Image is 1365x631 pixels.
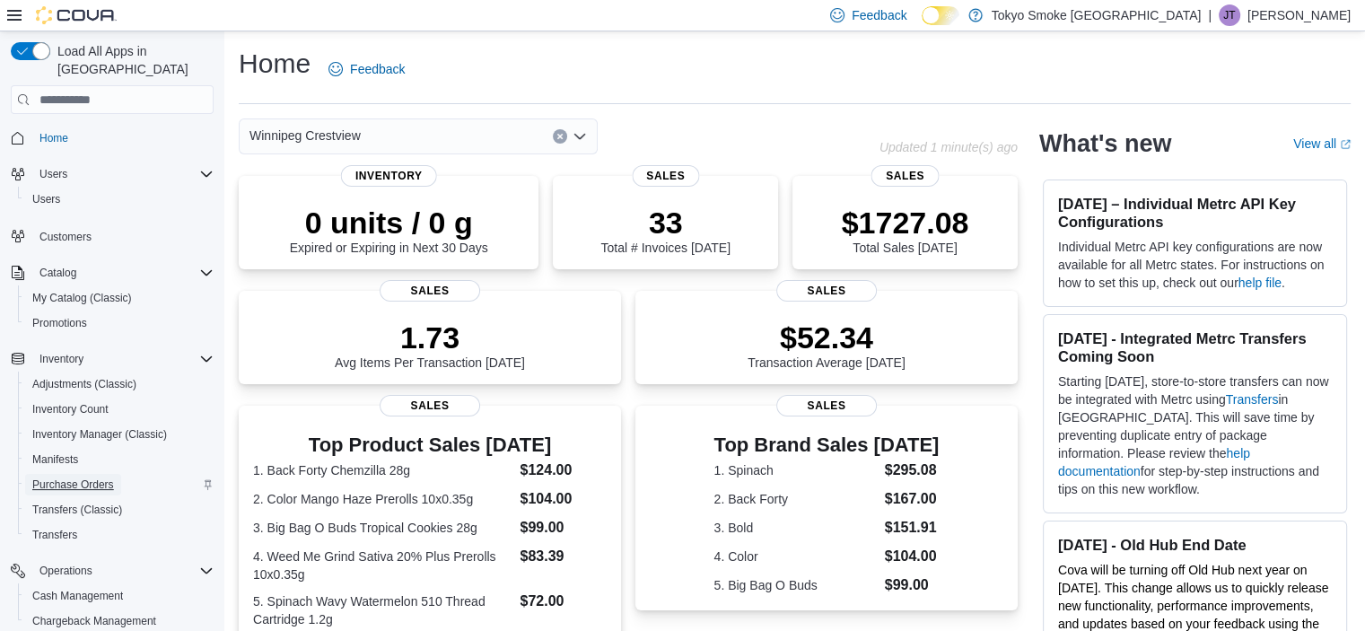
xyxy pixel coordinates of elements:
[39,266,76,280] span: Catalog
[335,320,525,370] div: Avg Items Per Transaction [DATE]
[25,524,84,546] a: Transfers
[39,131,68,145] span: Home
[1238,276,1282,290] a: help file
[32,163,74,185] button: Users
[600,205,730,255] div: Total # Invoices [DATE]
[714,576,878,594] dt: 5. Big Bag O Buds
[25,524,214,546] span: Transfers
[18,397,221,422] button: Inventory Count
[25,188,214,210] span: Users
[25,424,214,445] span: Inventory Manager (Classic)
[573,129,587,144] button: Open list of options
[25,449,85,470] a: Manifests
[32,560,100,582] button: Operations
[350,60,405,78] span: Feedback
[885,460,940,481] dd: $295.08
[25,399,116,420] a: Inventory Count
[25,474,121,495] a: Purchase Orders
[39,352,83,366] span: Inventory
[4,125,221,151] button: Home
[253,519,512,537] dt: 3. Big Bag O Buds Tropical Cookies 28g
[253,490,512,508] dt: 2. Color Mango Haze Prerolls 10x0.35g
[32,262,83,284] button: Catalog
[253,434,607,456] h3: Top Product Sales [DATE]
[18,497,221,522] button: Transfers (Classic)
[18,187,221,212] button: Users
[249,125,361,146] span: Winnipeg Crestview
[380,280,480,302] span: Sales
[25,499,129,521] a: Transfers (Classic)
[885,546,940,567] dd: $104.00
[25,585,214,607] span: Cash Management
[632,165,699,187] span: Sales
[748,320,906,355] p: $52.34
[776,395,877,416] span: Sales
[600,205,730,241] p: 33
[885,488,940,510] dd: $167.00
[1039,129,1171,158] h2: What's new
[39,230,92,244] span: Customers
[25,287,139,309] a: My Catalog (Classic)
[18,285,221,311] button: My Catalog (Classic)
[922,6,959,25] input: Dark Mode
[885,517,940,539] dd: $151.91
[922,25,923,26] span: Dark Mode
[4,162,221,187] button: Users
[1208,4,1212,26] p: |
[714,519,878,537] dt: 3. Bold
[776,280,877,302] span: Sales
[32,452,78,467] span: Manifests
[4,346,221,372] button: Inventory
[380,395,480,416] span: Sales
[520,591,606,612] dd: $72.00
[18,583,221,609] button: Cash Management
[239,46,311,82] h1: Home
[714,490,878,508] dt: 2. Back Forty
[1058,446,1250,478] a: help documentation
[871,165,939,187] span: Sales
[32,316,87,330] span: Promotions
[25,399,214,420] span: Inventory Count
[39,167,67,181] span: Users
[32,226,99,248] a: Customers
[992,4,1202,26] p: Tokyo Smoke [GEOGRAPHIC_DATA]
[1058,372,1332,498] p: Starting [DATE], store-to-store transfers can now be integrated with Metrc using in [GEOGRAPHIC_D...
[32,589,123,603] span: Cash Management
[520,460,606,481] dd: $124.00
[341,165,437,187] span: Inventory
[32,224,214,247] span: Customers
[18,372,221,397] button: Adjustments (Classic)
[32,163,214,185] span: Users
[32,291,132,305] span: My Catalog (Classic)
[39,564,92,578] span: Operations
[32,127,75,149] a: Home
[1340,139,1351,150] svg: External link
[18,447,221,472] button: Manifests
[290,205,488,241] p: 0 units / 0 g
[18,472,221,497] button: Purchase Orders
[842,205,969,241] p: $1727.08
[714,434,940,456] h3: Top Brand Sales [DATE]
[1219,4,1240,26] div: Jade Thiessen
[32,478,114,492] span: Purchase Orders
[1058,329,1332,365] h3: [DATE] - Integrated Metrc Transfers Coming Soon
[520,488,606,510] dd: $104.00
[714,461,878,479] dt: 1. Spinach
[32,377,136,391] span: Adjustments (Classic)
[1058,195,1332,231] h3: [DATE] – Individual Metrc API Key Configurations
[1058,238,1332,292] p: Individual Metrc API key configurations are now available for all Metrc states. For instructions ...
[25,585,130,607] a: Cash Management
[852,6,906,24] span: Feedback
[25,499,214,521] span: Transfers (Classic)
[748,320,906,370] div: Transaction Average [DATE]
[321,51,412,87] a: Feedback
[25,312,214,334] span: Promotions
[32,503,122,517] span: Transfers (Classic)
[18,422,221,447] button: Inventory Manager (Classic)
[290,205,488,255] div: Expired or Expiring in Next 30 Days
[4,260,221,285] button: Catalog
[32,528,77,542] span: Transfers
[842,205,969,255] div: Total Sales [DATE]
[253,592,512,628] dt: 5. Spinach Wavy Watermelon 510 Thread Cartridge 1.2g
[879,140,1018,154] p: Updated 1 minute(s) ago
